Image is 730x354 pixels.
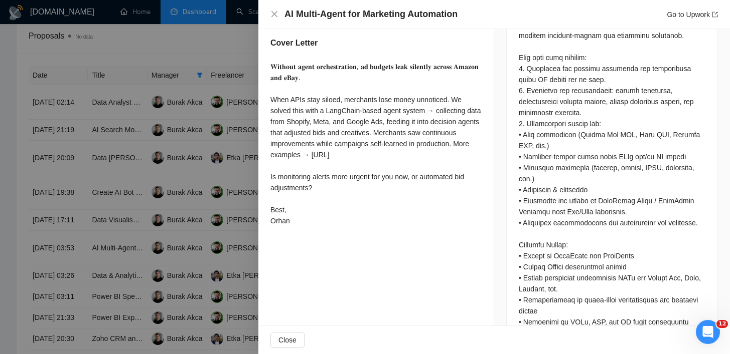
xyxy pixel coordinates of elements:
span: export [712,12,718,18]
button: Close [270,10,278,19]
span: 12 [716,320,728,328]
a: Go to Upworkexport [667,11,718,19]
iframe: Intercom live chat [696,320,720,344]
h4: AI Multi-Agent for Marketing Automation [284,8,458,21]
button: Close [270,332,305,348]
div: 𝐖𝐢𝐭𝐡𝐨𝐮𝐭 𝐚𝐠𝐞𝐧𝐭 𝐨𝐫𝐜𝐡𝐞𝐬𝐭𝐫𝐚𝐭𝐢𝐨𝐧, 𝐚𝐝 𝐛𝐮𝐝𝐠𝐞𝐭𝐬 𝐥𝐞𝐚𝐤 𝐬𝐢𝐥𝐞𝐧𝐭𝐥𝐲 𝐚𝐜𝐫𝐨𝐬𝐬 𝐀𝐦𝐚𝐳𝐨𝐧 𝐚𝐧𝐝 𝐞𝐁𝐚𝐲. When APIs stay silo... [270,61,482,226]
span: Close [278,334,297,345]
span: close [270,10,278,18]
h5: Cover Letter [270,37,318,49]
